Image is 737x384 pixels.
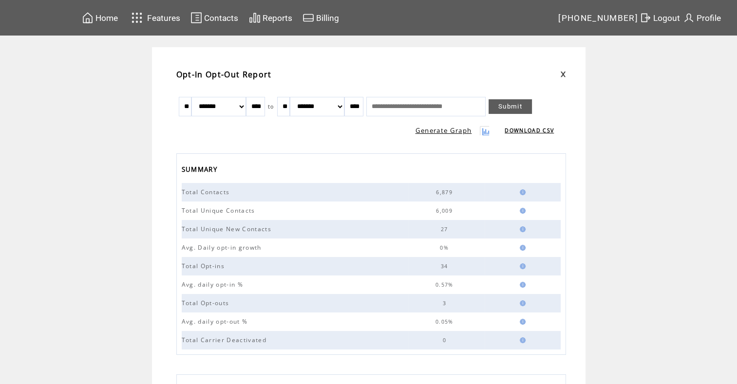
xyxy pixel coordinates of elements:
[182,225,274,233] span: Total Unique New Contacts
[441,263,451,270] span: 34
[653,13,680,23] span: Logout
[517,319,526,325] img: help.gif
[301,10,340,25] a: Billing
[182,262,227,270] span: Total Opt-ins
[436,207,455,214] span: 6,009
[517,300,526,306] img: help.gif
[435,318,456,325] span: 0.05%
[517,208,526,214] img: help.gif
[176,69,272,80] span: Opt-In Opt-Out Report
[489,99,532,114] a: Submit
[182,188,232,196] span: Total Contacts
[436,189,455,196] span: 6,879
[517,226,526,232] img: help.gif
[517,245,526,251] img: help.gif
[505,127,554,134] a: DOWNLOAD CSV
[182,317,250,326] span: Avg. daily opt-out %
[558,13,638,23] span: [PHONE_NUMBER]
[681,10,722,25] a: Profile
[263,13,292,23] span: Reports
[416,126,472,135] a: Generate Graph
[435,281,456,288] span: 0.57%
[182,163,220,179] span: SUMMARY
[697,13,721,23] span: Profile
[517,337,526,343] img: help.gif
[182,206,258,215] span: Total Unique Contacts
[204,13,238,23] span: Contacts
[95,13,118,23] span: Home
[182,280,246,289] span: Avg. daily opt-in %
[640,12,651,24] img: exit.svg
[190,12,202,24] img: contacts.svg
[82,12,94,24] img: home.svg
[442,337,448,344] span: 0
[683,12,695,24] img: profile.svg
[440,244,451,251] span: 0%
[182,336,269,344] span: Total Carrier Deactivated
[302,12,314,24] img: creidtcard.svg
[441,226,451,233] span: 27
[316,13,339,23] span: Billing
[129,10,146,26] img: features.svg
[247,10,294,25] a: Reports
[517,189,526,195] img: help.gif
[80,10,119,25] a: Home
[638,10,681,25] a: Logout
[182,243,264,252] span: Avg. Daily opt-in growth
[268,103,274,110] span: to
[127,8,182,27] a: Features
[517,282,526,288] img: help.gif
[182,299,232,307] span: Total Opt-outs
[249,12,261,24] img: chart.svg
[517,263,526,269] img: help.gif
[147,13,180,23] span: Features
[442,300,448,307] span: 3
[189,10,240,25] a: Contacts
